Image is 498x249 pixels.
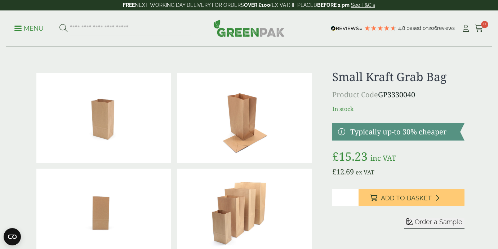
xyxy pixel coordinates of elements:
[332,167,336,177] span: £
[4,228,21,245] button: Open CMP widget
[351,2,375,8] a: See T&C's
[406,25,428,31] span: Based on
[415,218,462,226] span: Order a Sample
[14,24,44,33] p: Menu
[332,148,368,164] bdi: 15.23
[461,25,470,32] i: My Account
[481,21,488,28] span: 0
[332,167,354,177] bdi: 12.69
[332,89,464,100] p: GP3330040
[213,19,285,37] img: GreenPak Supplies
[123,2,135,8] strong: FREE
[244,2,270,8] strong: OVER £100
[381,194,432,202] span: Add to Basket
[177,73,312,163] img: 3330040 Small Kraft Grab Bag V3
[428,25,437,31] span: 206
[437,25,455,31] span: reviews
[36,73,171,163] img: 3330040 Small Kraft Grab Bag V1
[475,23,484,34] a: 0
[332,90,378,99] span: Product Code
[332,148,339,164] span: £
[364,25,396,31] div: 4.79 Stars
[317,2,350,8] strong: BEFORE 2 pm
[356,168,374,176] span: ex VAT
[14,24,44,31] a: Menu
[475,25,484,32] i: Cart
[370,153,396,163] span: inc VAT
[332,70,464,84] h1: Small Kraft Grab Bag
[398,25,406,31] span: 4.8
[404,218,464,229] button: Order a Sample
[331,26,362,31] img: REVIEWS.io
[332,105,464,113] p: In stock
[359,189,464,206] button: Add to Basket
